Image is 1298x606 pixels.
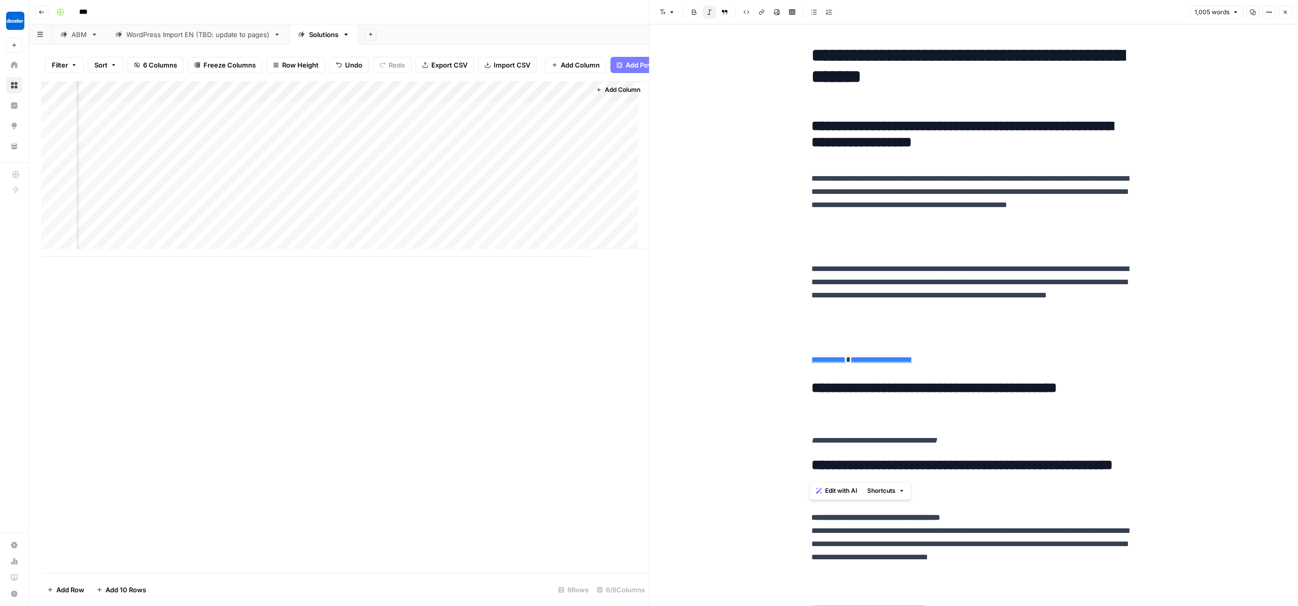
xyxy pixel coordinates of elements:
span: Add Column [561,60,600,70]
span: 1,005 words [1194,8,1229,17]
button: Row Height [266,57,325,73]
span: Row Height [282,60,319,70]
a: Your Data [6,138,22,154]
a: Opportunities [6,118,22,134]
span: Undo [345,60,362,70]
button: Add 10 Rows [90,582,152,598]
button: Freeze Columns [188,57,262,73]
button: Add Column [545,57,606,73]
span: Freeze Columns [203,60,256,70]
span: 6 Columns [143,60,177,70]
span: Redo [389,60,405,70]
span: Filter [52,60,68,70]
span: Export CSV [431,60,467,70]
span: Add Power Agent [626,60,681,70]
a: Home [6,57,22,73]
a: Solutions [289,24,358,45]
button: Undo [329,57,369,73]
button: Redo [373,57,412,73]
span: Add 10 Rows [106,585,146,595]
div: Solutions [309,29,338,40]
a: Learning Hub [6,569,22,586]
button: 1,005 words [1190,6,1243,19]
a: ABM [52,24,107,45]
button: 6 Columns [127,57,184,73]
span: Add Column [605,85,640,94]
a: Insights [6,97,22,114]
button: Shortcuts [863,484,909,497]
div: 8 Rows [554,582,593,598]
div: WordPress Import EN (TBD: update to pages) [126,29,269,40]
div: ABM [72,29,87,40]
div: 6/6 Columns [593,582,649,598]
span: Edit with AI [825,486,857,495]
button: Edit with AI [812,484,861,497]
img: Docebo Logo [6,12,24,30]
button: Add Column [592,83,644,96]
button: Add Row [41,582,90,598]
span: Sort [94,60,108,70]
a: Settings [6,537,22,553]
button: Filter [45,57,84,73]
button: Add Power Agent [610,57,687,73]
a: Usage [6,553,22,569]
a: Browse [6,77,22,93]
button: Help + Support [6,586,22,602]
a: WordPress Import EN (TBD: update to pages) [107,24,289,45]
button: Export CSV [416,57,474,73]
button: Workspace: Docebo [6,8,22,33]
button: Sort [88,57,123,73]
span: Import CSV [494,60,530,70]
span: Shortcuts [867,486,896,495]
button: Import CSV [478,57,537,73]
span: Add Row [56,585,84,595]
